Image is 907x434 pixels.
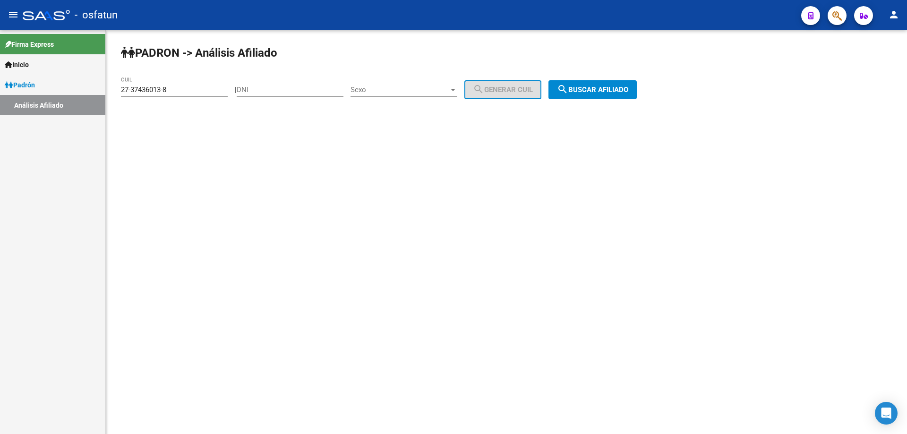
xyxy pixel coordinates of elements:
[473,84,484,95] mat-icon: search
[5,60,29,70] span: Inicio
[351,85,449,94] span: Sexo
[557,84,568,95] mat-icon: search
[464,80,541,99] button: Generar CUIL
[557,85,628,94] span: Buscar afiliado
[235,85,548,94] div: |
[548,80,637,99] button: Buscar afiliado
[5,39,54,50] span: Firma Express
[473,85,533,94] span: Generar CUIL
[5,80,35,90] span: Padrón
[888,9,899,20] mat-icon: person
[8,9,19,20] mat-icon: menu
[121,46,277,60] strong: PADRON -> Análisis Afiliado
[75,5,118,26] span: - osfatun
[875,402,898,425] div: Open Intercom Messenger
